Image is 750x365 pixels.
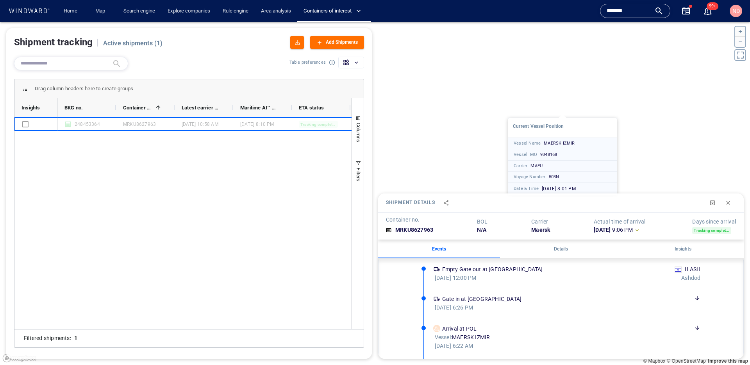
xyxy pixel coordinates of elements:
h6: Empty Gate out at [GEOGRAPHIC_DATA] [442,265,543,274]
button: 99+ [703,6,712,16]
button: Add Shipments [310,36,364,49]
p: MAEU [530,163,543,169]
h6: 1 [74,335,77,341]
p: Date & Time [514,186,539,192]
a: Mapbox [643,358,665,364]
span: [DATE] [435,342,451,351]
span: BKG no. [64,105,83,111]
span: 6:22 am [453,342,473,351]
div: MRKU8627963 [123,121,156,128]
p: 503N [549,174,559,180]
a: Explore companies [164,4,213,18]
span: MAERSK IZMIR [544,141,575,146]
span: 8:01 pm [557,185,575,192]
p: Vessel IMO [514,152,537,158]
h6: Gate in at [GEOGRAPHIC_DATA] [442,295,522,304]
p: Events [383,245,495,252]
span: Vessel: [435,334,452,340]
div: Add Shipments [324,37,359,48]
button: Map [89,4,114,18]
span: Columns [355,123,361,142]
a: Map [92,4,111,18]
p: Voyage Number [514,174,546,180]
a: OpenStreetMap [667,358,706,364]
h6: Container no. [386,216,433,224]
span: [DATE] [435,274,451,283]
p: Details [505,245,617,252]
span: Tracking completed [300,122,336,127]
button: Home [58,4,83,18]
button: ND [728,3,744,19]
h5: Shipment tracking [14,36,93,48]
h6: N/A [477,226,488,234]
span: 12:00 pm [453,274,477,283]
span: Maritime AI™ Predictive ETA [240,105,279,111]
h6: Carrier [531,218,550,226]
p: Insights [627,245,739,252]
span: Containers of interest [304,7,361,16]
h6: Maersk [531,226,550,234]
span: Drag column headers here to create groups [35,86,133,91]
span: [DATE] [240,121,254,128]
h6: Actual time of arrival [594,218,645,226]
span: Insights [21,105,40,111]
a: Search engine [120,4,158,18]
p: 9348168 [540,152,557,158]
div: Israel [675,267,682,273]
span: Container no. [123,105,153,111]
h6: Filtered shipments : [24,334,71,343]
span: MAERSK IZMIR [452,333,490,342]
h6: MRKU8627963 [395,226,433,234]
div: Notification center [703,6,712,16]
span: 9:06 pm [612,226,632,234]
h6: Arrival at POL [442,325,477,333]
p: Vessel Name [514,140,541,147]
span: 8:10 pm [256,121,274,128]
button: Close [720,195,736,211]
span: Current Vessel Position [513,123,564,129]
a: Rule engine [220,4,252,18]
button: Containers of interest [300,4,368,18]
h6: Active shipments ( 1 ) [103,38,163,49]
button: Zoom in [735,27,745,37]
span: Latest carrier ETD/ATD [182,105,220,111]
a: Area analysis [258,4,294,18]
span: Tracking completed [694,227,730,234]
a: Map feedback [708,358,748,364]
h6: BOL [477,218,488,226]
span: [DATE] [435,304,451,312]
span: Filters [355,168,361,181]
div: Row Groups [35,86,133,91]
span: ETA status [299,105,324,111]
div: ILASH [683,264,702,276]
span: ND [732,8,740,14]
div: MAERSK IZMIR [435,333,490,342]
a: Home [61,4,80,18]
span: Shipment details [386,200,435,205]
span: [DATE] [542,185,556,192]
span: 10:58 am [197,121,218,128]
h6: Days since arrival [692,218,736,226]
span: 248453364 [75,122,100,127]
span: [DATE] [182,121,196,128]
button: Zoom out [735,37,745,47]
h5: | [93,36,103,48]
a: 99+ [702,5,714,17]
span: 6:26 pm [453,304,473,312]
p: Carrier [514,163,527,169]
div: Press SPACE to select this row. [14,117,57,131]
h6: Ashdod [681,274,700,283]
span: 99+ [707,2,718,10]
iframe: Chat [717,330,744,359]
p: Table preferences [289,59,326,66]
span: [DATE] [594,226,611,234]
